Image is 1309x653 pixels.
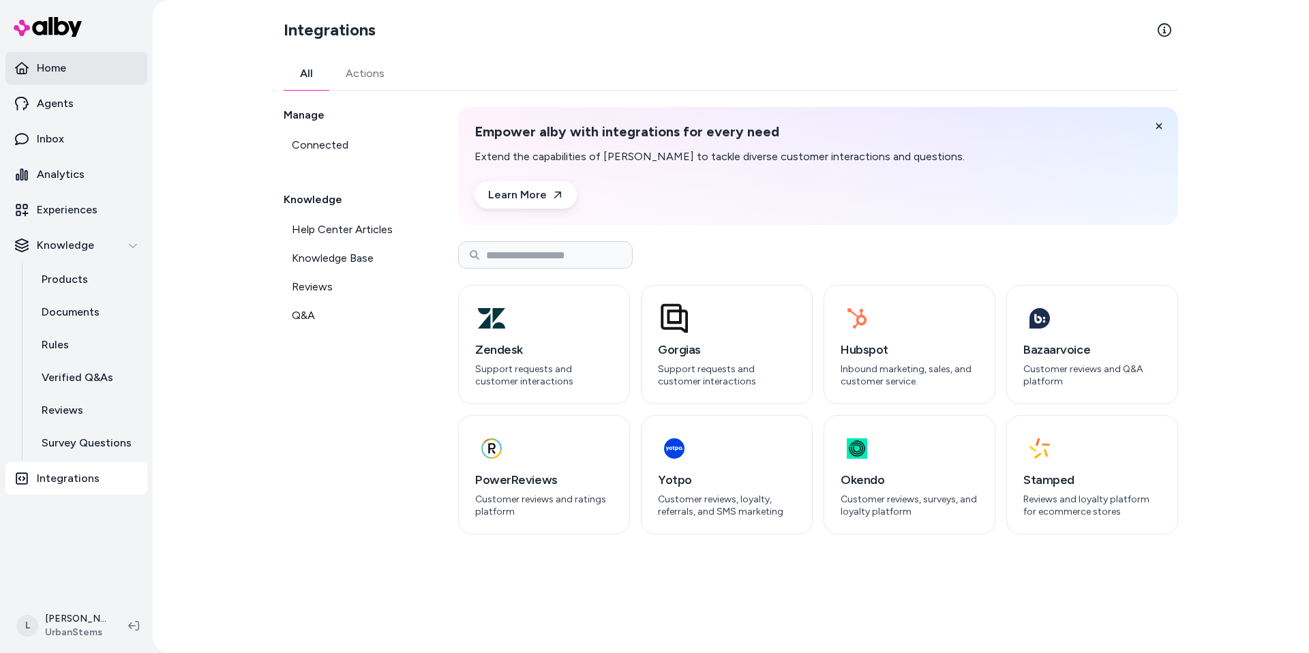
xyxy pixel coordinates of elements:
a: Q&A [284,302,425,329]
p: Customer reviews and Q&A platform [1023,363,1161,387]
a: Experiences [5,194,147,226]
a: Products [28,263,147,296]
a: Inbox [5,123,147,155]
h3: Hubspot [841,340,978,359]
h3: Zendesk [475,340,613,359]
a: Help Center Articles [284,216,425,243]
p: Home [37,60,66,76]
p: Customer reviews, loyalty, referrals, and SMS marketing [658,493,796,517]
h3: Bazaarvoice [1023,340,1161,359]
button: GorgiasSupport requests and customer interactions [641,285,813,404]
span: Help Center Articles [292,222,393,238]
h3: Gorgias [658,340,796,359]
span: Q&A [292,307,315,324]
a: Survey Questions [28,427,147,459]
h3: Yotpo [658,470,796,489]
p: Experiences [37,202,97,218]
span: Reviews [292,279,333,295]
p: Analytics [37,166,85,183]
a: Verified Q&As [28,361,147,394]
p: Reviews and loyalty platform for ecommerce stores [1023,493,1161,517]
span: Knowledge Base [292,250,374,267]
a: Actions [329,57,401,90]
h2: Empower alby with integrations for every need [475,123,965,140]
button: StampedReviews and loyalty platform for ecommerce stores [1006,415,1178,534]
p: Products [42,271,88,288]
span: L [16,615,38,637]
button: OkendoCustomer reviews, surveys, and loyalty platform [824,415,995,534]
a: Reviews [284,273,425,301]
p: Reviews [42,402,83,419]
h2: Knowledge [284,192,425,208]
h3: Okendo [841,470,978,489]
a: All [284,57,329,90]
p: Rules [42,337,69,353]
button: L[PERSON_NAME]UrbanStems [8,604,117,648]
p: Inbound marketing, sales, and customer service. [841,363,978,387]
p: Verified Q&As [42,369,113,386]
h2: Manage [284,107,425,123]
p: Survey Questions [42,435,132,451]
p: Customer reviews and ratings platform [475,493,613,517]
button: YotpoCustomer reviews, loyalty, referrals, and SMS marketing [641,415,813,534]
a: Rules [28,329,147,361]
a: Knowledge Base [284,245,425,272]
h2: Integrations [284,19,376,41]
p: Support requests and customer interactions [475,363,613,387]
button: PowerReviewsCustomer reviews and ratings platform [458,415,630,534]
a: Documents [28,296,147,329]
p: Knowledge [37,237,94,254]
button: Knowledge [5,229,147,262]
p: Documents [42,304,100,320]
h3: PowerReviews [475,470,613,489]
a: Agents [5,87,147,120]
p: Extend the capabilities of [PERSON_NAME] to tackle diverse customer interactions and questions. [475,149,965,165]
p: Customer reviews, surveys, and loyalty platform [841,493,978,517]
p: Integrations [37,470,100,487]
button: BazaarvoiceCustomer reviews and Q&A platform [1006,285,1178,404]
p: Support requests and customer interactions [658,363,796,387]
h3: Stamped [1023,470,1161,489]
a: Integrations [5,462,147,495]
p: Inbox [37,131,64,147]
img: alby Logo [14,17,82,37]
button: HubspotInbound marketing, sales, and customer service. [824,285,995,404]
a: Learn More [475,181,577,209]
a: Home [5,52,147,85]
p: Agents [37,95,74,112]
button: ZendeskSupport requests and customer interactions [458,285,630,404]
a: Reviews [28,394,147,427]
span: UrbanStems [45,626,106,639]
span: Connected [292,137,348,153]
a: Analytics [5,158,147,191]
p: [PERSON_NAME] [45,612,106,626]
a: Connected [284,132,425,159]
